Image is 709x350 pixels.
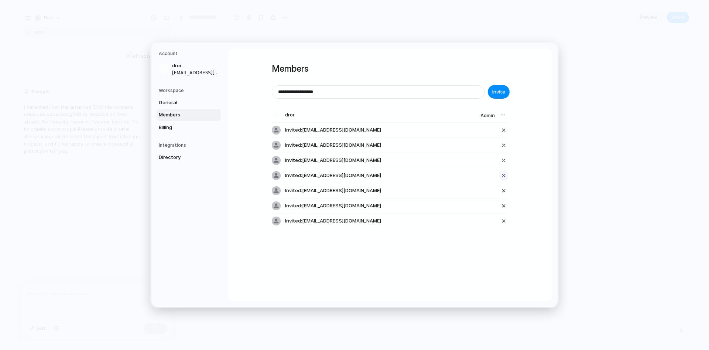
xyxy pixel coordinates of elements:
span: Invited: [EMAIL_ADDRESS][DOMAIN_NAME] [285,157,381,164]
span: [EMAIL_ADDRESS][DOMAIN_NAME] [172,69,219,76]
span: Invite [492,88,505,96]
span: Billing [159,124,206,131]
span: Admin [480,112,495,118]
span: Directory [159,154,206,161]
a: dror[EMAIL_ADDRESS][DOMAIN_NAME] [157,60,221,78]
span: Invited: [EMAIL_ADDRESS][DOMAIN_NAME] [285,126,381,134]
span: Invited: [EMAIL_ADDRESS][DOMAIN_NAME] [285,142,381,149]
a: General [157,97,221,109]
span: dror [172,62,219,69]
span: Invited: [EMAIL_ADDRESS][DOMAIN_NAME] [285,217,381,225]
span: Invited: [EMAIL_ADDRESS][DOMAIN_NAME] [285,172,381,179]
span: Members [159,111,206,119]
span: Invited: [EMAIL_ADDRESS][DOMAIN_NAME] [285,202,381,210]
a: Members [157,109,221,121]
a: Billing [157,122,221,133]
h5: Workspace [159,87,221,94]
button: Invite [488,85,510,99]
a: Directory [157,152,221,163]
h5: Integrations [159,142,221,149]
span: General [159,99,206,106]
span: dror [285,111,295,119]
span: Invited: [EMAIL_ADDRESS][DOMAIN_NAME] [285,187,381,194]
h5: Account [159,50,221,57]
h1: Members [272,62,508,75]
